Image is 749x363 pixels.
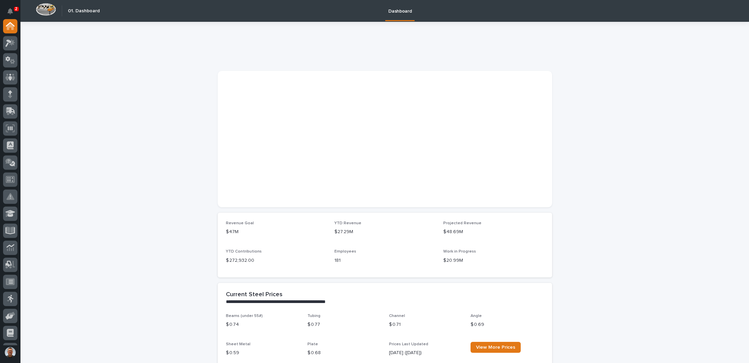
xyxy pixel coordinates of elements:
p: $ 0.74 [226,321,299,328]
span: Projected Revenue [443,221,481,225]
span: View More Prices [476,345,515,350]
p: $ 0.68 [307,349,381,357]
p: $ 0.59 [226,349,299,357]
p: [DATE] ([DATE]) [389,349,462,357]
p: 2 [15,6,17,11]
p: $27.29M [334,228,435,236]
span: YTD Revenue [334,221,361,225]
span: Beams (under 55#) [226,314,263,318]
span: Sheet Metal [226,342,250,346]
button: Notifications [3,4,17,18]
span: Prices Last Updated [389,342,428,346]
p: $47M [226,228,327,236]
div: Notifications2 [9,8,17,19]
span: Tubing [307,314,320,318]
button: users-avatar [3,345,17,360]
p: 181 [334,257,435,264]
span: Work in Progress [443,249,476,254]
span: YTD Contributions [226,249,262,254]
h2: Current Steel Prices [226,291,283,299]
h2: 01. Dashboard [68,8,100,14]
img: Workspace Logo [36,3,56,16]
p: $20.99M [443,257,544,264]
p: $48.69M [443,228,544,236]
span: Revenue Goal [226,221,254,225]
p: $ 0.77 [307,321,381,328]
p: $ 272,932.00 [226,257,327,264]
p: $ 0.69 [471,321,544,328]
span: Angle [471,314,482,318]
span: Employees [334,249,356,254]
span: Plate [307,342,318,346]
p: $ 0.71 [389,321,462,328]
span: Channel [389,314,405,318]
a: View More Prices [471,342,521,353]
